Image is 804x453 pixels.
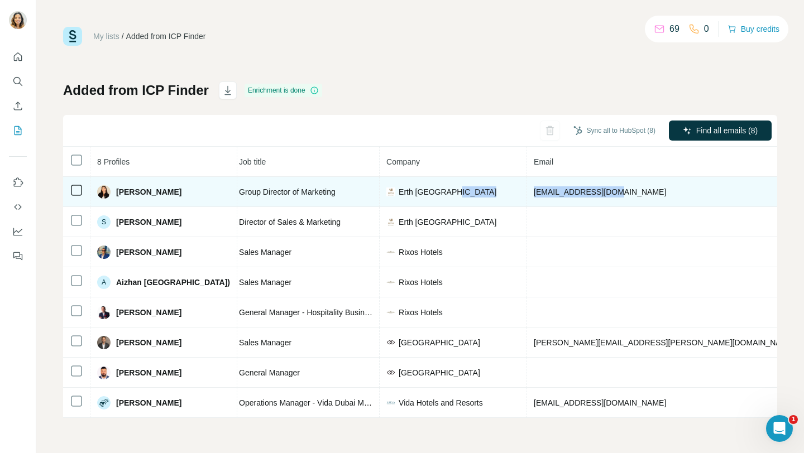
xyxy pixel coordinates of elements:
[9,121,27,141] button: My lists
[386,308,395,317] img: company-logo
[399,277,443,288] span: Rixos Hotels
[97,157,130,166] span: 8 Profiles
[239,368,300,377] span: General Manager
[239,187,336,196] span: Group Director of Marketing
[97,366,111,379] img: Avatar
[239,398,428,407] span: Operations Manager - Vida Dubai Marina & Yacht Club
[239,278,291,287] span: Sales Manager
[534,338,795,347] span: [PERSON_NAME][EMAIL_ADDRESS][PERSON_NAME][DOMAIN_NAME]
[9,172,27,192] button: Use Surfe on LinkedIn
[386,368,395,377] img: company-logo
[669,121,772,141] button: Find all emails (8)
[399,307,443,318] span: Rixos Hotels
[239,308,425,317] span: General Manager - Hospitality Business Development
[399,397,483,408] span: Vida Hotels and Resorts
[116,397,181,408] span: [PERSON_NAME]
[122,31,124,42] li: /
[97,396,111,409] img: Avatar
[63,81,209,99] h1: Added from ICP Finder
[399,216,496,228] span: Erth [GEOGRAPHIC_DATA]
[239,157,266,166] span: Job title
[239,338,291,347] span: Sales Manager
[386,398,395,407] img: company-logo
[97,245,111,259] img: Avatar
[9,96,27,116] button: Enrich CSV
[93,32,119,41] a: My lists
[669,22,679,36] p: 69
[97,215,111,229] div: S
[97,185,111,199] img: Avatar
[116,367,181,378] span: [PERSON_NAME]
[789,415,798,424] span: 1
[399,337,480,348] span: [GEOGRAPHIC_DATA]
[9,246,27,266] button: Feedback
[126,31,206,42] div: Added from ICP Finder
[386,157,420,166] span: Company
[534,398,666,407] span: [EMAIL_ADDRESS][DOMAIN_NAME]
[116,216,181,228] span: [PERSON_NAME]
[386,248,395,257] img: company-logo
[566,122,663,139] button: Sync all to HubSpot (8)
[534,187,666,196] span: [EMAIL_ADDRESS][DOMAIN_NAME]
[97,306,111,319] img: Avatar
[399,247,443,258] span: Rixos Hotels
[9,197,27,217] button: Use Surfe API
[97,276,111,289] div: A
[696,125,758,136] span: Find all emails (8)
[239,218,341,226] span: Director of Sales & Marketing
[704,22,709,36] p: 0
[116,337,181,348] span: [PERSON_NAME]
[97,336,111,349] img: Avatar
[386,218,395,226] img: company-logo
[116,277,230,288] span: Aizhan [GEOGRAPHIC_DATA])
[728,21,779,37] button: Buy credits
[386,187,395,196] img: company-logo
[9,11,27,29] img: Avatar
[9,221,27,242] button: Dashboard
[534,157,553,166] span: Email
[116,247,181,258] span: [PERSON_NAME]
[386,278,395,287] img: company-logo
[245,84,322,97] div: Enrichment is done
[9,47,27,67] button: Quick start
[116,186,181,197] span: [PERSON_NAME]
[116,307,181,318] span: [PERSON_NAME]
[399,367,480,378] span: [GEOGRAPHIC_DATA]
[9,71,27,91] button: Search
[386,338,395,347] img: company-logo
[399,186,496,197] span: Erth [GEOGRAPHIC_DATA]
[766,415,793,442] iframe: Intercom live chat
[239,248,291,257] span: Sales Manager
[63,27,82,46] img: Surfe Logo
